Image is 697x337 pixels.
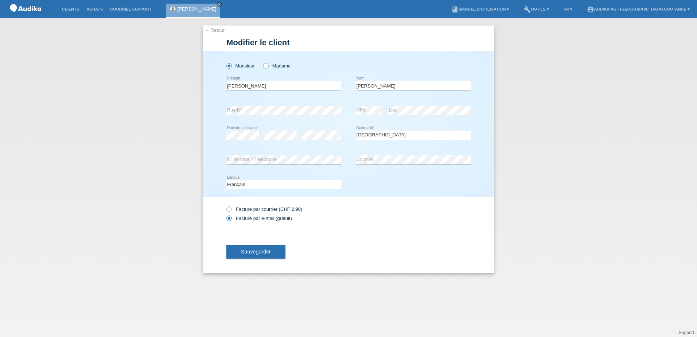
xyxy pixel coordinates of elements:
[205,27,225,33] a: ← Retour
[587,6,594,13] i: account_circle
[263,63,268,68] input: Madame
[7,14,44,20] a: POS — MF Group
[560,7,576,11] a: FR ▾
[226,38,471,47] h1: Modifier le client
[679,330,694,335] a: Support
[226,63,231,68] input: Monsieur
[241,249,271,255] span: Sauvegarder
[178,6,217,12] a: [PERSON_NAME]
[520,7,552,11] a: buildOutils ▾
[106,7,155,11] a: Courriel Support
[226,206,231,216] input: Facture par courrier (CHF 2.90)
[226,63,255,69] label: Monsieur
[523,6,531,13] i: build
[217,2,222,7] a: close
[226,206,302,212] label: Facture par courrier (CHF 2.90)
[263,63,291,69] label: Madame
[226,245,285,259] button: Sauvegarder
[218,3,221,6] i: close
[448,7,513,11] a: bookManuel d’utilisation ▾
[83,7,106,11] a: Achats
[451,6,459,13] i: book
[58,7,83,11] a: Clients
[226,216,292,221] label: Facture par e-mail (gratuit)
[583,7,693,11] a: account_circleAudika AG - [GEOGRAPHIC_DATA] Coutance ▾
[226,216,231,225] input: Facture par e-mail (gratuit)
